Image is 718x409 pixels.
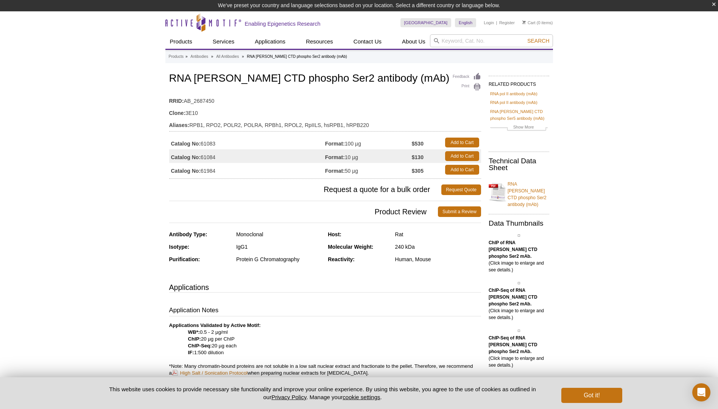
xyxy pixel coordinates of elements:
[490,90,537,97] a: RNA pol II antibody (mAb)
[489,335,549,369] p: (Click image to enlarge and see details.)
[343,394,380,400] button: cookie settings
[395,256,481,263] div: Human, Mouse
[208,34,239,49] a: Services
[169,98,184,104] strong: RRID:
[441,184,481,195] a: Request Quote
[169,256,200,262] strong: Purification:
[169,184,442,195] span: Request a quote for a bulk order
[171,167,201,174] strong: Catalog No:
[236,256,322,263] div: Protein G Chromatography
[325,163,412,177] td: 50 µg
[325,149,412,163] td: 10 µg
[245,20,321,27] h2: Enabling Epigenetics Research
[489,287,549,321] p: (Click image to enlarge and see details.)
[692,383,710,401] div: Open Intercom Messenger
[247,54,347,59] li: RNA [PERSON_NAME] CTD phospho Ser2 antibody (mAb)
[169,322,261,328] b: Applications Validated by Active Motif:
[169,244,190,250] strong: Isotype:
[489,240,537,259] b: ChIP of RNA [PERSON_NAME] CTD phospho Ser2 mAb.
[522,20,536,25] a: Cart
[171,140,201,147] strong: Catalog No:
[211,54,213,59] li: »
[169,322,481,397] p: 0.5 - 2 µg/ml 20 µg per ChIP 20 µg each 1:500 dilution *Note: Many chromatin-bound proteins are n...
[522,20,526,24] img: Your Cart
[496,18,497,27] li: |
[325,140,345,147] strong: Format:
[522,18,553,27] li: (0 items)
[395,243,481,250] div: 240 kDa
[172,369,248,376] a: High Salt / Sonication Protocol
[328,256,355,262] strong: Reactivity:
[325,167,345,174] strong: Format:
[188,350,194,355] strong: IF:
[169,206,438,217] span: Product Review
[490,99,537,106] a: RNA pol II antibody (mAb)
[489,335,537,354] b: ChIP-Seq of RNA [PERSON_NAME] CTD phospho Ser2 mAb.
[185,54,188,59] li: »
[188,336,201,342] strong: ChIP:
[518,234,520,237] img: RNA pol II CTD phospho Ser2 antibody (mAb) tested by ChIP.
[169,149,325,163] td: 61084
[445,165,479,175] a: Add to Cart
[169,105,481,117] td: 3E10
[395,231,481,238] div: Rat
[242,54,244,59] li: »
[169,117,481,129] td: RPB1, RPO2, POLR2, POLRA, RPBh1, RPOL2, RpIILS, hsRPB1, hRPB220
[169,231,207,237] strong: Antibody Type:
[453,83,481,91] a: Print
[561,388,622,403] button: Got it!
[328,244,373,250] strong: Molecular Weight:
[190,53,208,60] a: Antibodies
[96,385,549,401] p: This website uses cookies to provide necessary site functionality and improve your online experie...
[301,34,338,49] a: Resources
[271,394,306,400] a: Privacy Policy
[169,73,481,85] h1: RNA [PERSON_NAME] CTD phospho Ser2 antibody (mAb)
[169,110,186,116] strong: Clone:
[169,306,481,316] h3: Application Notes
[412,167,424,174] strong: $305
[169,53,184,60] a: Products
[489,288,537,307] b: ChIP-Seq of RNA [PERSON_NAME] CTD phospho Ser2 mAb.
[489,176,549,208] a: RNA [PERSON_NAME] CTD phospho Ser2 antibody (mAb)
[250,34,290,49] a: Applications
[445,151,479,161] a: Add to Cart
[216,53,239,60] a: All Antibodies
[490,124,548,132] a: Show More
[455,18,476,27] a: English
[236,231,322,238] div: Monoclonal
[525,37,551,44] button: Search
[325,154,345,161] strong: Format:
[169,93,481,105] td: AB_2687450
[169,122,190,129] strong: Aliases:
[527,38,549,44] span: Search
[169,163,325,177] td: 61984
[518,282,520,284] img: RNA pol II CTD phospho Ser2 antibody (mAb) tested by ChIP-Seq.
[169,282,481,293] h3: Applications
[518,330,520,332] img: RNA pol II CTD phospho Ser2 antibody (mAb) tested by ChIP-Seq.
[453,73,481,81] a: Feedback
[499,20,515,25] a: Register
[489,239,549,273] p: (Click image to enlarge and see details.)
[349,34,386,49] a: Contact Us
[188,343,212,349] strong: ChIP-Seq:
[438,206,481,217] a: Submit a Review
[328,231,341,237] strong: Host:
[412,154,424,161] strong: $130
[489,76,549,89] h2: RELATED PRODUCTS
[400,18,452,27] a: [GEOGRAPHIC_DATA]
[169,136,325,149] td: 61083
[325,136,412,149] td: 100 µg
[490,108,548,122] a: RNA [PERSON_NAME] CTD phospho Ser5 antibody (mAb)
[397,34,430,49] a: About Us
[165,34,197,49] a: Products
[489,158,549,171] h2: Technical Data Sheet
[430,34,553,47] input: Keyword, Cat. No.
[489,220,549,227] h2: Data Thumbnails
[236,243,322,250] div: IgG1
[412,140,424,147] strong: $530
[171,154,201,161] strong: Catalog No:
[484,20,494,25] a: Login
[445,138,479,147] a: Add to Cart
